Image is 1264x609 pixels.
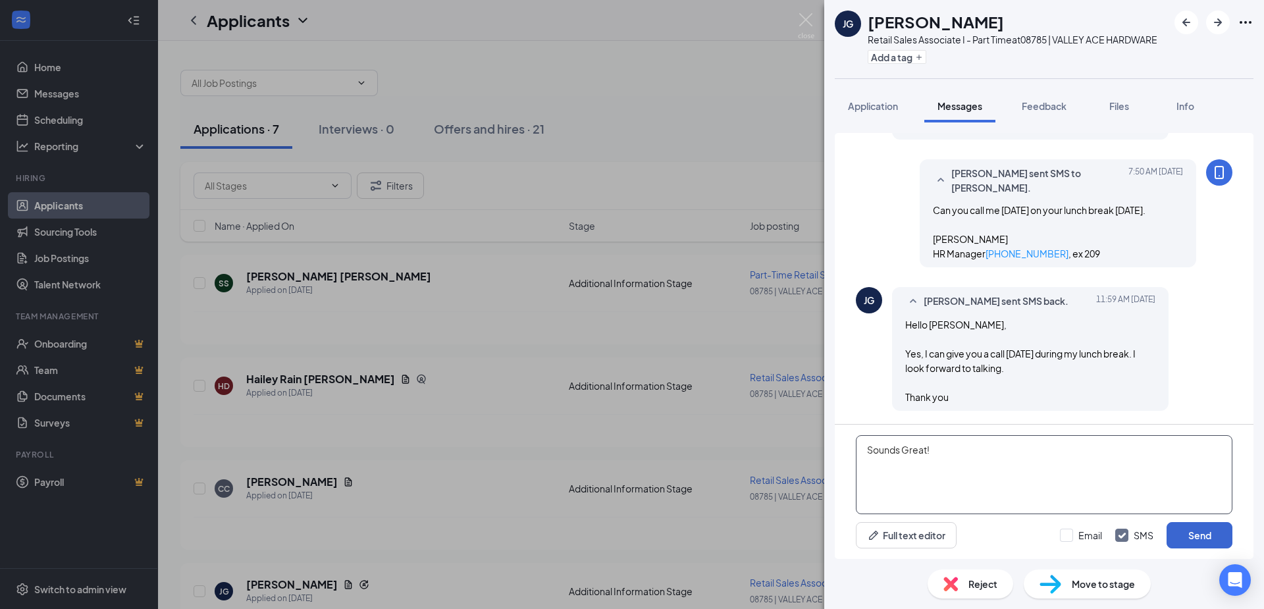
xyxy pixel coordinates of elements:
svg: Ellipses [1238,14,1253,30]
svg: SmallChevronUp [933,172,949,188]
span: Move to stage [1072,577,1135,591]
svg: ArrowLeftNew [1178,14,1194,30]
svg: MobileSms [1211,165,1227,180]
textarea: Sounds Great! [856,435,1232,514]
button: Full text editorPen [856,522,957,548]
span: Hello [PERSON_NAME], Yes, I can give you a call [DATE] during my lunch break. I look forward to t... [905,319,1136,403]
a: [PHONE_NUMBER] [986,248,1068,259]
h1: [PERSON_NAME] [868,11,1004,33]
div: JG [864,294,874,307]
svg: ArrowRight [1210,14,1226,30]
div: Retail Sales Associate I - Part Time at 08785 | VALLEY ACE HARDWARE [868,33,1157,46]
button: PlusAdd a tag [868,50,926,64]
span: Application [848,100,898,112]
span: Reject [968,577,997,591]
span: [DATE] 7:50 AM [1128,166,1183,195]
svg: Plus [915,53,923,61]
span: Feedback [1022,100,1066,112]
span: [PERSON_NAME] sent SMS back. [924,294,1068,309]
svg: SmallChevronUp [905,294,921,309]
span: Files [1109,100,1129,112]
svg: Pen [867,529,880,542]
div: Open Intercom Messenger [1219,564,1251,596]
button: Send [1167,522,1232,548]
span: Messages [937,100,982,112]
button: ArrowRight [1206,11,1230,34]
button: ArrowLeftNew [1174,11,1198,34]
span: Can you call me [DATE] on your lunch break [DATE]. [PERSON_NAME] HR Manager , ex 209 [933,204,1145,259]
span: Info [1176,100,1194,112]
div: JG [843,17,853,30]
span: [PERSON_NAME] sent SMS to [PERSON_NAME]. [951,166,1124,195]
span: [DATE] 11:59 AM [1096,294,1155,309]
